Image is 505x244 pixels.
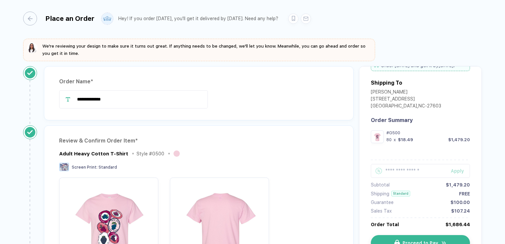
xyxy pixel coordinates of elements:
div: Order Total [371,222,399,227]
div: $107.24 [451,208,470,214]
div: 80 [386,137,392,142]
div: Adult Heavy Cotton T-Shirt [59,151,128,157]
div: Guarantee [371,200,394,205]
button: We're reviewing your design to make sure it turns out great. If anything needs to be changed, we'... [27,43,371,57]
div: Place an Order [45,15,95,22]
div: FREE [459,191,470,196]
div: #G500 [386,130,470,135]
img: user profile [101,13,113,24]
div: [PERSON_NAME] [371,89,441,96]
div: [GEOGRAPHIC_DATA] , NC - 27603 [371,103,441,110]
div: Order Summary [371,117,470,123]
div: [STREET_ADDRESS] [371,96,441,103]
div: $1,479.20 [446,182,470,187]
div: Shipping To [371,80,402,86]
div: Apply [451,168,470,174]
div: Order Name [59,76,338,87]
div: Review & Confirm Order Item [59,136,338,146]
div: $1,686.44 [446,222,470,227]
div: Sales Tax [371,208,392,214]
div: x [393,137,397,142]
div: Subtotal [371,182,390,187]
img: Screen Print [59,163,69,171]
img: sophie [27,43,38,53]
button: Apply [443,164,470,178]
div: $18.49 [398,137,413,142]
div: Style # G500 [136,151,164,156]
span: We're reviewing your design to make sure it turns out great. If anything needs to be changed, we'... [42,44,366,56]
span: Screen Print : [72,165,97,170]
div: Shipping [371,191,389,196]
span: Standard [98,165,117,170]
div: Standard [391,191,410,196]
div: $100.00 [450,200,470,205]
img: b71e95b9-5ca0-47d9-8e6c-e92c73e623f3_nt_front_1755500088331.jpg [372,132,382,142]
div: Hey! If you order [DATE], you'll get it delivered by [DATE]. Need any help? [118,16,278,21]
div: $1,479.20 [448,137,470,142]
